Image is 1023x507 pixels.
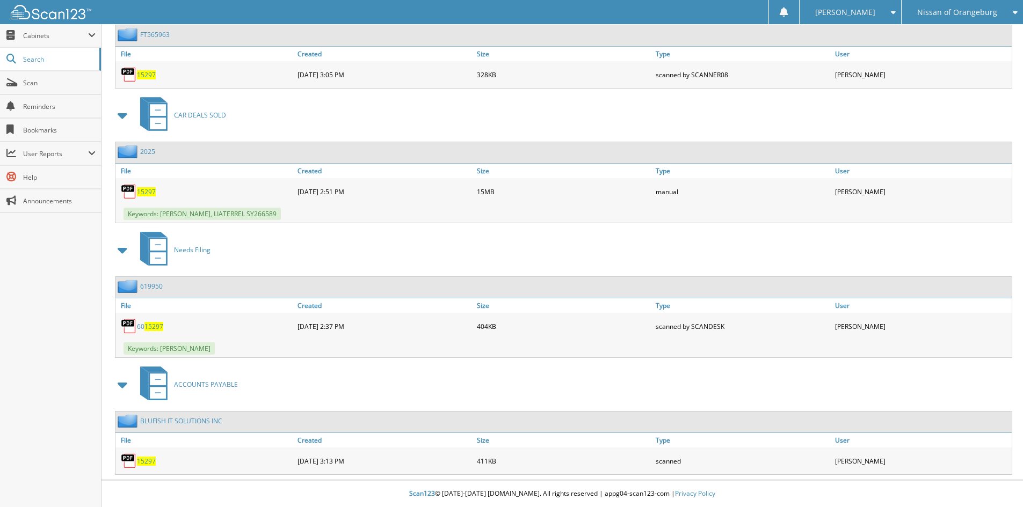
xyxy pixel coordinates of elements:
[11,5,91,19] img: scan123-logo-white.svg
[121,453,137,469] img: PDF.png
[832,64,1012,85] div: [PERSON_NAME]
[115,298,295,313] a: File
[653,315,832,337] div: scanned by SCANDESK
[653,181,832,202] div: manual
[23,196,96,205] span: Announcements
[124,342,215,355] span: Keywords: [PERSON_NAME]
[144,322,163,331] span: 15297
[474,181,654,202] div: 15MB
[832,164,1012,178] a: User
[832,47,1012,61] a: User
[118,414,140,428] img: folder2.png
[118,145,140,158] img: folder2.png
[174,245,211,254] span: Needs Filing
[121,318,137,334] img: PDF.png
[140,30,170,39] a: FT565963
[675,489,715,498] a: Privacy Policy
[23,126,96,135] span: Bookmarks
[137,187,156,196] a: 15297
[124,208,281,220] span: Keywords: [PERSON_NAME], LIATERREL SY266589
[653,164,832,178] a: Type
[23,173,96,182] span: Help
[832,298,1012,313] a: User
[917,9,997,16] span: Nissan of Orangeburg
[295,164,474,178] a: Created
[295,450,474,472] div: [DATE] 3:13 PM
[832,433,1012,447] a: User
[115,433,295,447] a: File
[137,457,156,466] a: 15297
[23,102,96,111] span: Reminders
[832,315,1012,337] div: [PERSON_NAME]
[295,181,474,202] div: [DATE] 2:51 PM
[815,9,875,16] span: [PERSON_NAME]
[295,64,474,85] div: [DATE] 3:05 PM
[23,149,88,158] span: User Reports
[474,64,654,85] div: 328KB
[653,64,832,85] div: scanned by SCANNER08
[134,363,238,406] a: ACCOUNTS PAYABLE
[295,433,474,447] a: Created
[101,481,1023,507] div: © [DATE]-[DATE] [DOMAIN_NAME]. All rights reserved | appg04-scan123-com |
[474,433,654,447] a: Size
[115,164,295,178] a: File
[832,181,1012,202] div: [PERSON_NAME]
[174,380,238,389] span: ACCOUNTS PAYABLE
[118,280,140,293] img: folder2.png
[140,282,163,291] a: 619950
[134,229,211,271] a: Needs Filing
[295,47,474,61] a: Created
[23,78,96,87] span: Scan
[23,31,88,40] span: Cabinets
[140,416,222,425] a: BLUFISH IT SOLUTIONS INC
[121,183,137,200] img: PDF.png
[137,70,156,79] a: 15297
[474,47,654,61] a: Size
[653,298,832,313] a: Type
[409,489,435,498] span: Scan123
[832,450,1012,472] div: [PERSON_NAME]
[295,298,474,313] a: Created
[121,67,137,83] img: PDF.png
[118,28,140,41] img: folder2.png
[474,450,654,472] div: 411KB
[134,94,226,136] a: CAR DEALS SOLD
[653,47,832,61] a: Type
[23,55,94,64] span: Search
[653,450,832,472] div: scanned
[474,164,654,178] a: Size
[295,315,474,337] div: [DATE] 2:37 PM
[140,147,155,156] a: 2025
[653,433,832,447] a: Type
[115,47,295,61] a: File
[474,315,654,337] div: 404KB
[969,455,1023,507] iframe: Chat Widget
[474,298,654,313] a: Size
[174,111,226,120] span: CAR DEALS SOLD
[137,322,163,331] a: 6015297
